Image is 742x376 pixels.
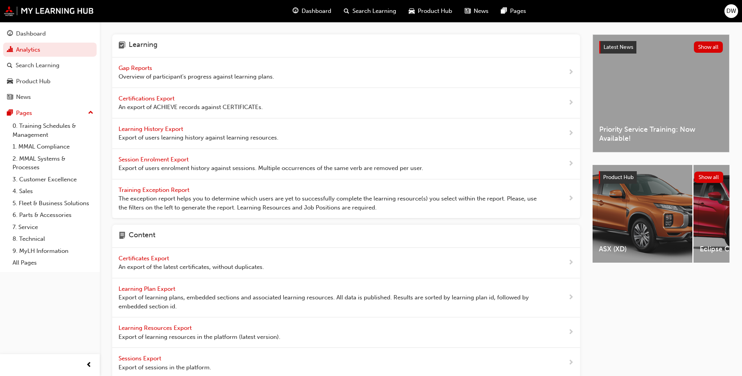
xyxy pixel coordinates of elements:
span: next-icon [568,159,574,169]
span: next-icon [568,358,574,368]
span: The exception report helps you to determine which users are yet to successfully complete the lear... [119,194,543,212]
a: 7. Service [9,221,97,233]
a: Search Learning [3,58,97,73]
span: next-icon [568,293,574,303]
span: Product Hub [418,7,452,16]
span: guage-icon [293,6,298,16]
a: ASX (XD) [593,165,692,263]
span: Certificates Export [119,255,171,262]
a: 2. MMAL Systems & Processes [9,153,97,174]
span: Overview of participant's progress against learning plans. [119,72,274,81]
a: News [3,90,97,104]
button: DashboardAnalyticsSearch LearningProduct HubNews [3,25,97,106]
a: search-iconSearch Learning [338,3,402,19]
span: next-icon [568,194,574,204]
span: Search Learning [352,7,396,16]
span: news-icon [465,6,471,16]
span: DW [726,7,736,16]
span: prev-icon [86,360,92,370]
a: Latest NewsShow all [599,41,723,54]
span: Certifications Export [119,95,176,102]
span: An export of ACHIEVE records against CERTIFICATEs. [119,103,263,112]
span: Product Hub [603,174,634,181]
span: next-icon [568,328,574,337]
a: 3. Customer Excellence [9,174,97,186]
a: All Pages [9,257,97,269]
span: Export of users enrolment history against sessions. Multiple occurrences of the same verb are rem... [119,164,423,173]
span: Export of learning plans, embedded sections and associated learning resources. All data is publis... [119,293,543,311]
div: Dashboard [16,29,46,38]
span: next-icon [568,68,574,77]
a: Gap Reports Overview of participant's progress against learning plans.next-icon [112,57,580,88]
a: Learning History Export Export of users learning history against learning resources.next-icon [112,118,580,149]
span: Learning Plan Export [119,285,177,292]
span: News [474,7,489,16]
span: Learning Resources Export [119,324,193,331]
span: An export of the latest certificates, without duplicates. [119,263,264,272]
a: Certifications Export An export of ACHIEVE records against CERTIFICATEs.next-icon [112,88,580,118]
span: Dashboard [302,7,331,16]
span: Priority Service Training: Now Available! [599,125,723,143]
span: Export of sessions in the platform. [119,363,211,372]
span: next-icon [568,98,574,108]
button: Show all [694,41,723,53]
a: Learning Plan Export Export of learning plans, embedded sections and associated learning resource... [112,278,580,318]
a: car-iconProduct Hub [402,3,458,19]
span: Session Enrolment Export [119,156,190,163]
a: news-iconNews [458,3,495,19]
a: guage-iconDashboard [286,3,338,19]
button: DW [724,4,738,18]
span: ASX (XD) [599,245,686,254]
div: Pages [16,109,32,118]
a: 9. MyLH Information [9,245,97,257]
h4: Learning [129,41,158,51]
h4: Content [129,231,155,241]
span: Gap Reports [119,64,154,72]
a: Product HubShow all [599,171,723,184]
a: 4. Sales [9,185,97,197]
a: Session Enrolment Export Export of users enrolment history against sessions. Multiple occurrences... [112,149,580,179]
span: up-icon [88,108,93,118]
span: next-icon [568,129,574,138]
a: 6. Parts & Accessories [9,209,97,221]
a: 1. MMAL Compliance [9,141,97,153]
button: Pages [3,106,97,120]
span: page-icon [119,231,126,241]
img: mmal [4,6,94,16]
a: Product Hub [3,74,97,89]
span: Training Exception Report [119,186,191,193]
div: News [16,93,31,102]
div: Search Learning [16,61,59,70]
a: Dashboard [3,27,97,41]
span: news-icon [7,94,13,101]
a: pages-iconPages [495,3,532,19]
span: search-icon [344,6,349,16]
span: Learning History Export [119,125,185,132]
span: Export of users learning history against learning resources. [119,133,278,142]
span: car-icon [7,78,13,85]
a: Certificates Export An export of the latest certificates, without duplicates.next-icon [112,248,580,278]
span: Latest News [604,44,633,50]
a: Latest NewsShow allPriority Service Training: Now Available! [593,34,729,152]
a: Learning Resources Export Export of learning resources in the platform (latest version).next-icon [112,317,580,348]
div: Product Hub [16,77,50,86]
a: 5. Fleet & Business Solutions [9,197,97,209]
span: guage-icon [7,30,13,38]
span: search-icon [7,62,13,69]
a: Training Exception Report The exception report helps you to determine which users are yet to succ... [112,179,580,219]
a: 0. Training Schedules & Management [9,120,97,141]
span: Export of learning resources in the platform (latest version). [119,333,280,342]
button: Show all [694,172,724,183]
span: Pages [510,7,526,16]
a: 8. Technical [9,233,97,245]
span: Sessions Export [119,355,163,362]
span: pages-icon [501,6,507,16]
span: next-icon [568,258,574,268]
span: chart-icon [7,47,13,54]
span: learning-icon [119,41,126,51]
span: pages-icon [7,110,13,117]
span: car-icon [409,6,415,16]
a: Analytics [3,43,97,57]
